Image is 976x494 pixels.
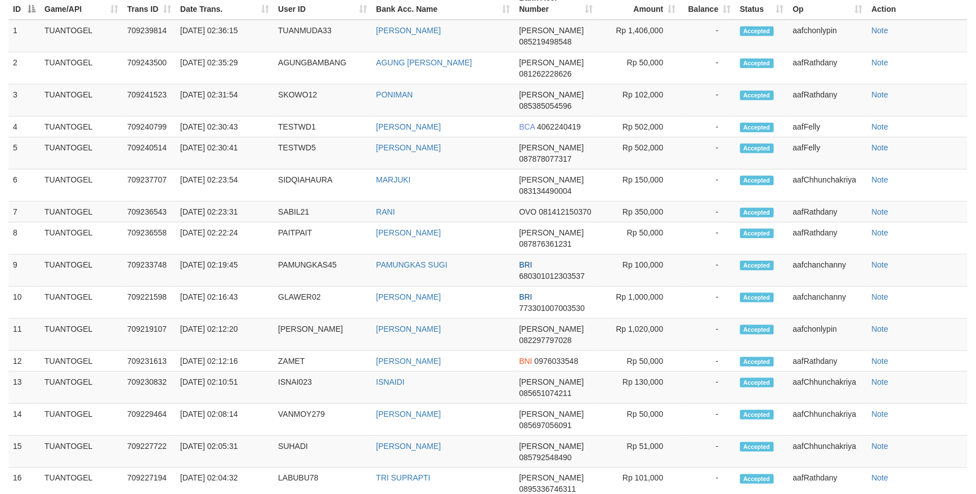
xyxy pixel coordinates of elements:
[872,410,889,419] a: Note
[598,137,680,170] td: Rp 502,000
[40,287,123,319] td: TUANTOGEL
[519,272,585,281] span: Copy 680301012303537 to clipboard
[176,404,274,436] td: [DATE] 02:08:14
[274,117,371,137] td: TESTWD1
[740,410,774,420] span: Accepted
[740,26,774,36] span: Accepted
[598,404,680,436] td: Rp 50,000
[519,143,584,152] span: [PERSON_NAME]
[376,228,441,237] a: [PERSON_NAME]
[8,372,40,404] td: 13
[274,137,371,170] td: TESTWD5
[789,372,867,404] td: aafChhunchakriya
[376,442,441,451] a: [PERSON_NAME]
[519,453,571,462] span: Copy 085792548490 to clipboard
[40,20,123,52] td: TUANTOGEL
[123,170,176,202] td: 709237707
[176,117,274,137] td: [DATE] 02:30:43
[519,186,571,195] span: Copy 083134490004 to clipboard
[872,122,889,131] a: Note
[535,357,579,366] span: Copy 0976033548 to clipboard
[872,442,889,451] a: Note
[740,208,774,217] span: Accepted
[274,436,371,468] td: SUHADI
[123,52,176,84] td: 709243500
[376,143,441,152] a: [PERSON_NAME]
[176,20,274,52] td: [DATE] 02:36:15
[519,228,584,237] span: [PERSON_NAME]
[176,84,274,117] td: [DATE] 02:31:54
[274,202,371,222] td: SABIL21
[789,20,867,52] td: aafchonlypin
[376,90,413,99] a: PONIMAN
[274,287,371,319] td: GLAWER02
[274,84,371,117] td: SKOWO12
[789,117,867,137] td: aafFelly
[376,410,441,419] a: [PERSON_NAME]
[376,377,405,386] a: ISNAIDI
[598,372,680,404] td: Rp 130,000
[740,123,774,132] span: Accepted
[740,59,774,68] span: Accepted
[8,255,40,287] td: 9
[519,239,571,248] span: Copy 087876361231 to clipboard
[40,84,123,117] td: TUANTOGEL
[40,222,123,255] td: TUANTOGEL
[740,144,774,153] span: Accepted
[376,260,447,269] a: PAMUNGKAS SUGI
[680,117,736,137] td: -
[176,436,274,468] td: [DATE] 02:05:31
[740,474,774,484] span: Accepted
[740,229,774,238] span: Accepted
[123,222,176,255] td: 709236558
[740,378,774,388] span: Accepted
[123,351,176,372] td: 709231613
[376,122,441,131] a: [PERSON_NAME]
[376,474,430,483] a: TRI SUPRAPTI
[519,69,571,78] span: Copy 081262228626 to clipboard
[872,324,889,333] a: Note
[376,207,395,216] a: RANI
[376,26,441,35] a: [PERSON_NAME]
[8,137,40,170] td: 5
[176,222,274,255] td: [DATE] 02:22:24
[519,377,584,386] span: [PERSON_NAME]
[274,319,371,351] td: [PERSON_NAME]
[123,202,176,222] td: 709236543
[376,58,472,67] a: AGUNG [PERSON_NAME]
[519,336,571,345] span: Copy 082297797028 to clipboard
[274,222,371,255] td: PAITPAIT
[539,207,592,216] span: Copy 081412150370 to clipboard
[789,351,867,372] td: aafRathdany
[740,325,774,335] span: Accepted
[680,20,736,52] td: -
[519,292,532,301] span: BRI
[123,84,176,117] td: 709241523
[8,117,40,137] td: 4
[376,292,441,301] a: [PERSON_NAME]
[740,91,774,100] span: Accepted
[376,324,441,333] a: [PERSON_NAME]
[274,255,371,287] td: PAMUNGKAS45
[789,84,867,117] td: aafRathdany
[176,52,274,84] td: [DATE] 02:35:29
[40,52,123,84] td: TUANTOGEL
[519,175,584,184] span: [PERSON_NAME]
[680,351,736,372] td: -
[598,202,680,222] td: Rp 350,000
[519,304,585,313] span: Copy 773301007003530 to clipboard
[680,287,736,319] td: -
[872,58,889,67] a: Note
[598,117,680,137] td: Rp 502,000
[740,442,774,452] span: Accepted
[123,287,176,319] td: 709221598
[789,255,867,287] td: aafchanchanny
[40,170,123,202] td: TUANTOGEL
[40,319,123,351] td: TUANTOGEL
[8,20,40,52] td: 1
[598,20,680,52] td: Rp 1,406,000
[680,436,736,468] td: -
[8,84,40,117] td: 3
[598,84,680,117] td: Rp 102,000
[789,404,867,436] td: aafChhunchakriya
